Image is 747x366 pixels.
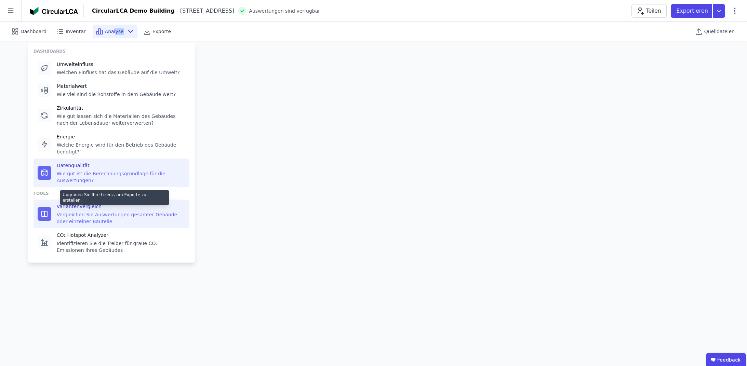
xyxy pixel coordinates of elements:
[57,162,185,169] div: Datenqualität
[30,7,78,15] img: Concular
[57,61,180,68] div: Umwelteinfluss
[57,240,185,254] div: Identifizieren Sie die Treiber für graue CO₂ Emissionen Ihres Gebäudes
[57,105,185,111] div: Zirkularität
[57,113,185,126] div: Wie gut lassen sich die Materialien des Gebäudes nach der Lebensdauer weiterverwerten?
[57,69,180,76] div: Welchen Einfluss hat das Gebäude auf die Umwelt?
[57,133,185,140] div: Energie
[105,28,124,35] span: Analyse
[57,83,176,90] div: Materialwert
[57,211,185,225] div: Vergleichen Sie Auswertungen gesamter Gebäude oder einzelner Bauteile
[175,7,235,15] div: [STREET_ADDRESS]
[152,28,171,35] span: Exporte
[60,190,169,205] div: Upgraden Sie Ihre Lizenz, um Exporte zu erstellen.
[676,7,709,15] p: Exportieren
[92,7,175,15] div: CircularLCA Demo Building
[57,232,185,239] div: CO₂ Hotspot Analyzer
[57,170,185,184] div: Wie gut ist die Berechnungsgrundlage für die Auswertungen?
[249,8,320,14] span: Auswertungen sind verfügbar
[34,191,189,196] div: TOOLS
[57,141,185,155] div: Welche Energie wird für den Betrieb des Gebäude benötigt?
[57,203,185,210] div: Variantenvergleich
[57,91,176,98] div: Wie viel sind die Rohstoffe in dem Gebäude wert?
[631,4,667,18] button: Teilen
[21,28,46,35] span: Dashboard
[704,28,735,35] span: Quelldateien
[34,49,189,54] div: DASHBOARDS
[66,28,86,35] span: Inventar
